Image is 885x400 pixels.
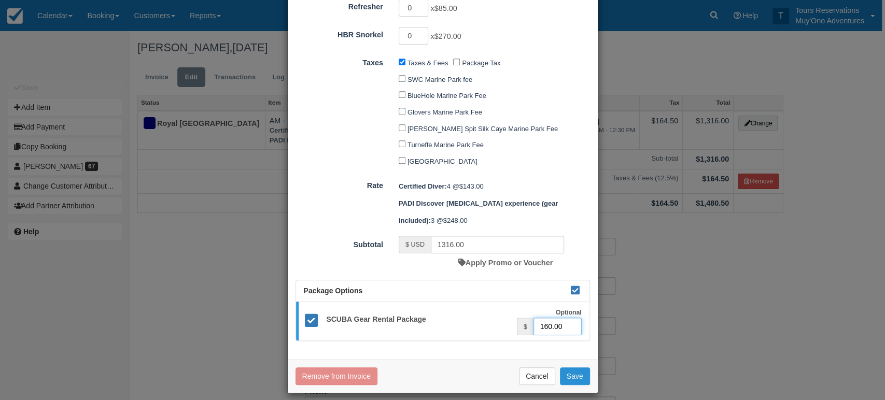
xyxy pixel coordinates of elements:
label: [GEOGRAPHIC_DATA] [408,158,477,165]
h5: SCUBA Gear Rental Package [318,316,516,323]
small: $ USD [405,241,425,248]
button: Save [560,367,590,385]
label: Taxes [288,54,391,68]
span: x [430,4,457,12]
button: Remove from Invoice [296,367,377,385]
label: Turneffe Marine Park Fee [408,141,484,149]
label: HBR Snorkel [288,26,391,40]
div: 4 @ 3 @ [391,178,598,229]
a: Apply Promo or Voucher [458,259,553,267]
span: $143.00 [459,182,484,190]
small: $ [524,323,527,331]
button: Cancel [519,367,555,385]
label: Glovers Marine Park Fee [408,108,482,116]
label: Subtotal [288,236,391,250]
label: Rate [288,177,391,191]
strong: Optional [556,309,582,316]
span: $270.00 [434,32,461,40]
label: Taxes & Fees [408,59,448,67]
span: $248.00 [443,217,468,224]
span: $85.00 [434,4,457,12]
span: Package Options [304,287,363,295]
strong: PADI Discover Scuba Diving experience (gear included) [399,199,560,224]
strong: Certified Diver [399,182,447,190]
label: Package Tax [462,59,500,67]
input: HBR Snorkel [399,27,429,45]
a: SCUBA Gear Rental Package Optional $ [296,302,589,340]
span: x [430,32,461,40]
label: SWC Marine Park fee [408,76,472,83]
label: [PERSON_NAME] Spit Silk Caye Marine Park Fee [408,125,558,133]
label: BlueHole Marine Park Fee [408,92,486,99]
